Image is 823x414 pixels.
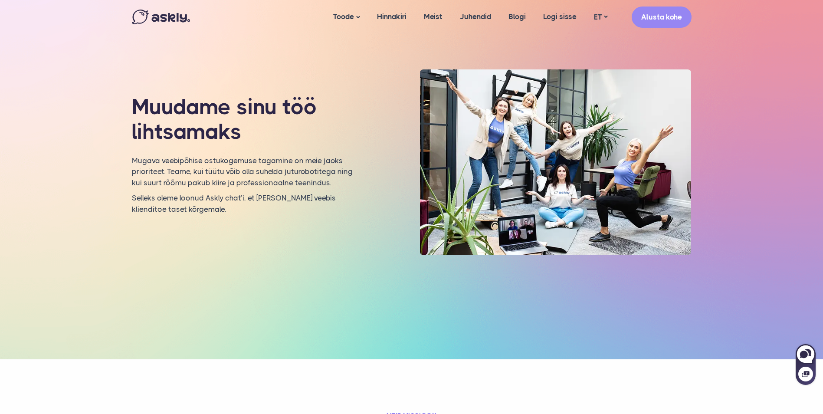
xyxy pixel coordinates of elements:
h1: Muudame sinu töö lihtsamaks [132,95,355,145]
img: Askly [132,10,190,24]
a: Alusta kohe [632,7,692,28]
p: Mugava veebipõhise ostukogemuse tagamine on meie jaoks prioriteet. Teame, kui tüütu võib olla suh... [132,155,355,189]
p: Selleks oleme loonud Askly chat’i, et [PERSON_NAME] veebis klienditoe taset kõrgemale. [132,193,355,215]
a: ET [585,11,616,23]
iframe: Askly chat [795,342,816,386]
